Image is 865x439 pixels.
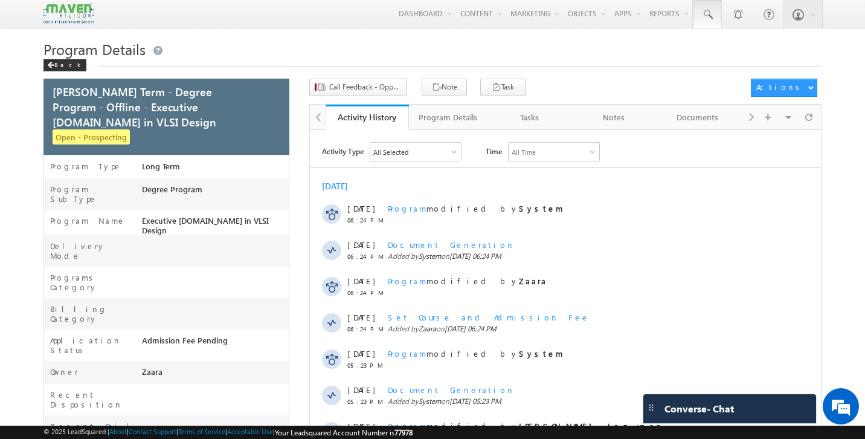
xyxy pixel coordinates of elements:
span: © 2025 LeadSquared | | | | | [43,428,413,437]
a: About [109,428,127,435]
span: Zaara [419,324,436,333]
label: Program SubType [50,184,142,204]
span: Document Generation [388,239,515,250]
label: Program Name [50,216,126,226]
span: [DATE] 06:24 PM [445,324,497,333]
label: Billing Category [50,304,142,324]
span: [PERSON_NAME] Term - Degree Program - Offline - Executive [DOMAIN_NAME] in VLSI Design [53,84,254,129]
span: Program Details [43,39,146,59]
button: Call Feedback - Opportunity [309,79,407,96]
div: Actions [756,82,804,93]
div: Minimize live chat window [198,6,227,35]
span: [DATE] [347,239,375,250]
label: Recent Disposition [50,390,142,409]
div: Notes [582,110,645,125]
button: Actions [751,79,817,97]
span: 05:23 PM [347,362,384,369]
span: modified by [388,203,563,213]
span: Added by on [388,397,787,406]
span: Time [486,142,502,160]
a: Acceptable Use [227,428,273,435]
div: Activity History [335,111,400,123]
span: 06:24 PM [347,216,384,224]
span: Converse - Chat [664,402,734,415]
div: Documents [666,110,729,125]
strong: Zaara [519,276,547,286]
span: Activity Type [322,142,364,160]
div: Program Details [419,110,477,125]
span: Call Feedback - Opportunity [329,82,402,93]
span: [DATE] [347,421,375,431]
span: Long Term [142,161,180,171]
div: All Selected [370,143,461,161]
span: Added by on [388,324,787,333]
label: Programs Category [50,273,142,292]
div: All Time [512,148,536,156]
span: Document Generation [388,385,515,395]
span: Degree Program [142,184,202,194]
span: 06:24 PM [347,325,384,333]
strong: System [519,203,563,213]
span: 77978 [394,428,413,437]
span: modified by [388,348,563,359]
img: d_60004797649_company_0_60004797649 [21,63,51,79]
img: Custom Logo [43,3,94,24]
a: Program Details [409,105,488,130]
span: 06:24 PM [347,289,384,296]
label: Application Status [50,336,142,355]
span: [DATE] [347,276,375,286]
span: Set Course and Admission Fee [388,312,590,322]
span: Added by on [388,252,787,261]
span: Program [388,421,426,431]
span: Program [388,203,426,213]
img: carter-drag [646,403,656,412]
label: Owner [50,367,79,377]
a: Tasks [488,105,572,130]
a: Terms of Service [178,428,225,435]
span: Program [388,348,426,359]
a: Activity History [326,105,410,130]
span: System [419,252,441,261]
span: System [419,397,441,406]
button: Task [480,79,526,96]
label: Program Type [50,161,122,171]
em: Start Chat [164,345,219,361]
span: [DATE] 06:24 PM [449,252,501,261]
span: [DATE] [347,312,375,322]
a: Documents [656,105,740,130]
strong: System [519,348,563,359]
a: Notes [572,105,656,130]
span: [DATE] [347,203,375,213]
span: 06:24 PM [347,253,384,260]
span: [DATE] [347,385,375,395]
div: Tasks [498,110,561,125]
textarea: Type your message and hit 'Enter' [16,112,220,334]
a: Contact Support [129,428,176,435]
span: modified by [388,421,660,431]
div: Back [43,59,86,71]
button: Note [422,79,467,96]
span: [DATE] 05:23 PM [449,397,501,406]
span: 05:23 PM [347,398,384,405]
span: modified by [388,276,547,286]
span: [DATE] [347,348,375,359]
div: All Selected [373,148,408,156]
span: Admission Fee Pending [142,336,228,345]
div: [DATE] [322,180,361,192]
label: Delivery Mode [50,241,142,261]
strong: [PERSON_NAME] Lsq user [519,421,660,431]
span: Your Leadsquared Account Number is [275,428,413,437]
span: Executive [DOMAIN_NAME] in VLSI Design [142,216,282,235]
span: Zaara [142,367,162,377]
span: Program [388,276,426,286]
span: Open - Prospecting [53,129,130,145]
div: Chat with us now [63,63,203,79]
